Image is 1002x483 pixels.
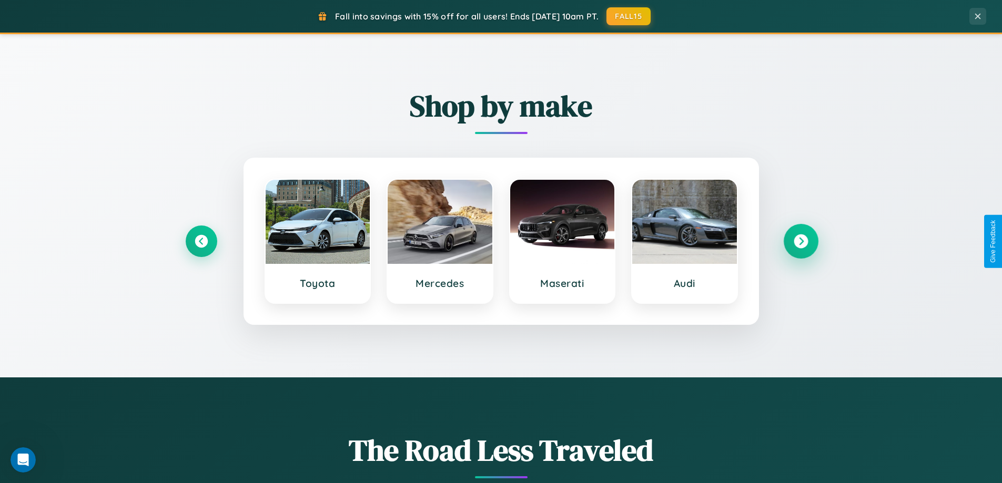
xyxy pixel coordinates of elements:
[335,11,599,22] span: Fall into savings with 15% off for all users! Ends [DATE] 10am PT.
[186,86,817,126] h2: Shop by make
[989,220,997,263] div: Give Feedback
[398,277,482,290] h3: Mercedes
[521,277,604,290] h3: Maserati
[186,430,817,470] h1: The Road Less Traveled
[276,277,360,290] h3: Toyota
[11,447,36,472] iframe: Intercom live chat
[606,7,651,25] button: FALL15
[643,277,726,290] h3: Audi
